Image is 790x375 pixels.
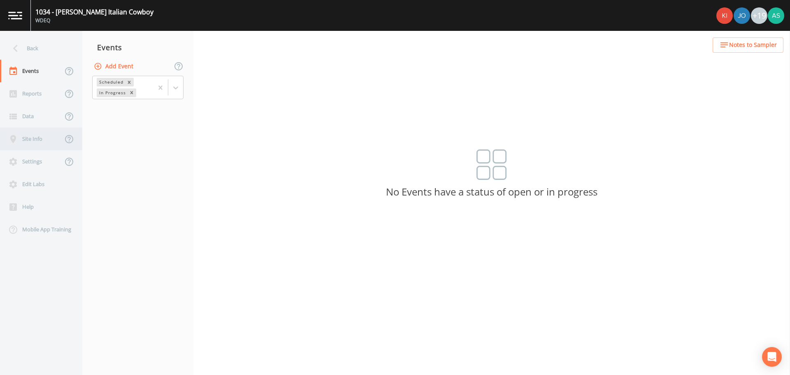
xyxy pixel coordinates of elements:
span: Notes to Sampler [729,40,777,50]
button: Add Event [92,59,137,74]
img: svg%3e [476,149,507,180]
img: d2de15c11da5451b307a030ac90baa3e [734,7,750,24]
div: +19 [751,7,767,24]
div: Open Intercom Messenger [762,347,782,367]
div: 1034 - [PERSON_NAME] Italian Cowboy [35,7,153,17]
button: Notes to Sampler [713,37,783,53]
img: 90c1b0c37970a682c16f0c9ace18ad6c [716,7,733,24]
div: Josh Watzak [733,7,750,24]
p: No Events have a status of open or in progress [193,188,790,196]
div: Events [82,37,193,58]
div: Remove In Progress [127,89,136,97]
img: 360e392d957c10372a2befa2d3a287f3 [768,7,784,24]
img: logo [8,12,22,19]
div: Remove Scheduled [125,78,134,86]
div: In Progress [97,89,127,97]
div: WDEQ [35,17,153,24]
div: Kira Cunniff [716,7,733,24]
div: Scheduled [97,78,125,86]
